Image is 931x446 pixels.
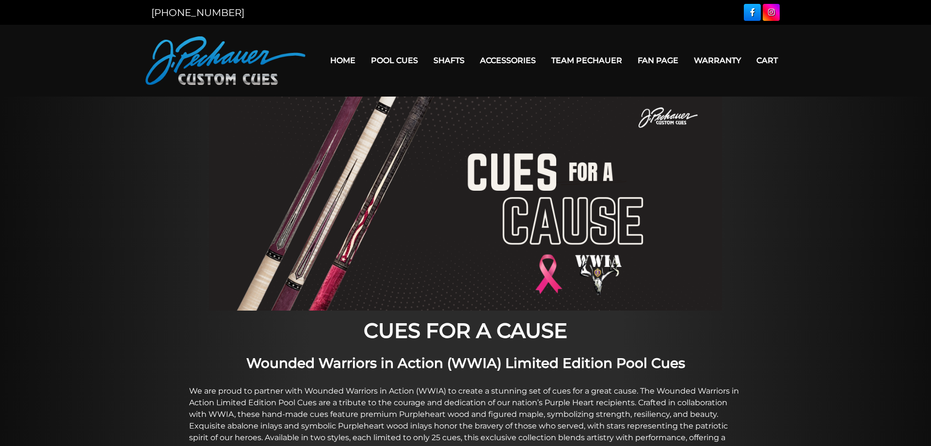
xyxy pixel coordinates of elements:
strong: Wounded Warriors in Action (WWIA) Limited Edition Pool Cues [246,355,685,371]
a: Fan Page [630,48,686,73]
strong: CUES FOR A CAUSE [364,318,567,343]
img: Pechauer Custom Cues [145,36,305,85]
a: Home [322,48,363,73]
a: Cart [749,48,786,73]
a: Pool Cues [363,48,426,73]
a: Accessories [472,48,544,73]
a: Warranty [686,48,749,73]
a: Team Pechauer [544,48,630,73]
a: Shafts [426,48,472,73]
a: [PHONE_NUMBER] [151,7,244,18]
